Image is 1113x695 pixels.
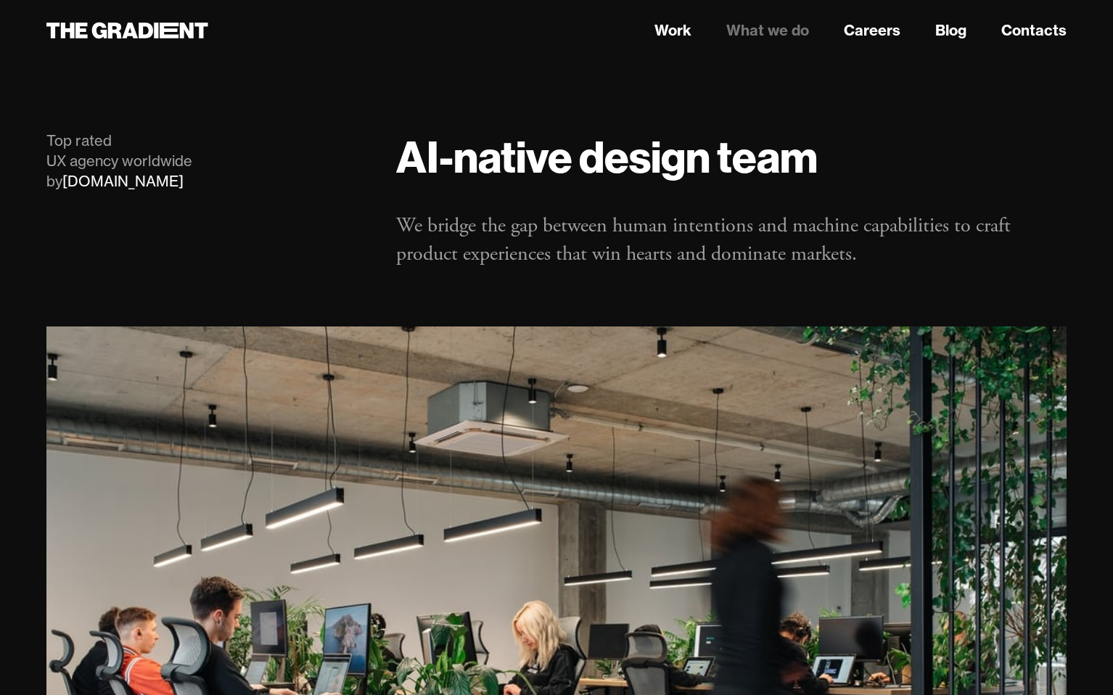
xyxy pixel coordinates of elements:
a: Blog [935,20,966,41]
a: Careers [844,20,900,41]
a: Work [654,20,691,41]
a: What we do [726,20,809,41]
p: We bridge the gap between human intentions and machine capabilities to craft product experiences ... [396,212,1067,268]
a: [DOMAIN_NAME] [62,172,184,190]
h1: AI-native design team [396,131,1067,183]
a: Contacts [1001,20,1067,41]
div: Top rated UX agency worldwide by [46,131,367,192]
